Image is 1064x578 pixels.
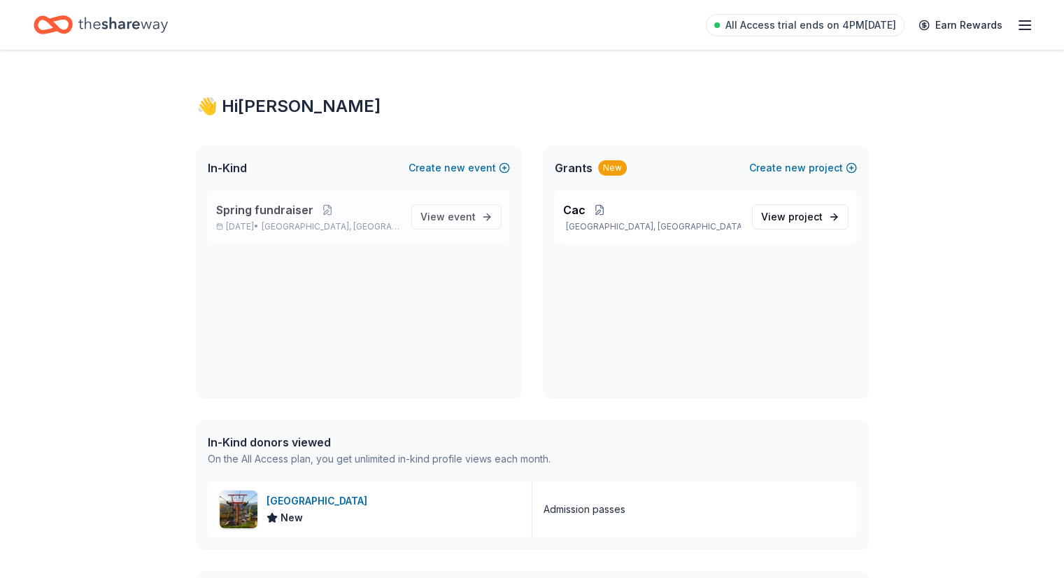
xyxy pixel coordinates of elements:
a: Earn Rewards [910,13,1011,38]
span: New [281,509,303,526]
span: View [420,209,476,225]
span: new [785,160,806,176]
span: In-Kind [208,160,247,176]
a: View project [752,204,849,230]
img: Image for Gatlinburg Skypark [220,491,257,528]
span: Grants [555,160,593,176]
p: [DATE] • [216,221,400,232]
a: Home [34,8,168,41]
span: All Access trial ends on 4PM[DATE] [725,17,896,34]
div: [GEOGRAPHIC_DATA] [267,493,373,509]
span: Spring fundraiser [216,202,313,218]
button: Createnewproject [749,160,857,176]
button: Createnewevent [409,160,510,176]
span: project [788,211,823,223]
span: new [444,160,465,176]
span: View [761,209,823,225]
a: All Access trial ends on 4PM[DATE] [706,14,905,36]
div: On the All Access plan, you get unlimited in-kind profile views each month. [208,451,551,467]
span: Cac [563,202,586,218]
div: In-Kind donors viewed [208,434,551,451]
div: Admission passes [544,501,625,518]
span: event [448,211,476,223]
div: New [598,160,627,176]
span: [GEOGRAPHIC_DATA], [GEOGRAPHIC_DATA] [262,221,399,232]
div: 👋 Hi [PERSON_NAME] [197,95,868,118]
a: View event [411,204,502,230]
p: [GEOGRAPHIC_DATA], [GEOGRAPHIC_DATA] [563,221,741,232]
